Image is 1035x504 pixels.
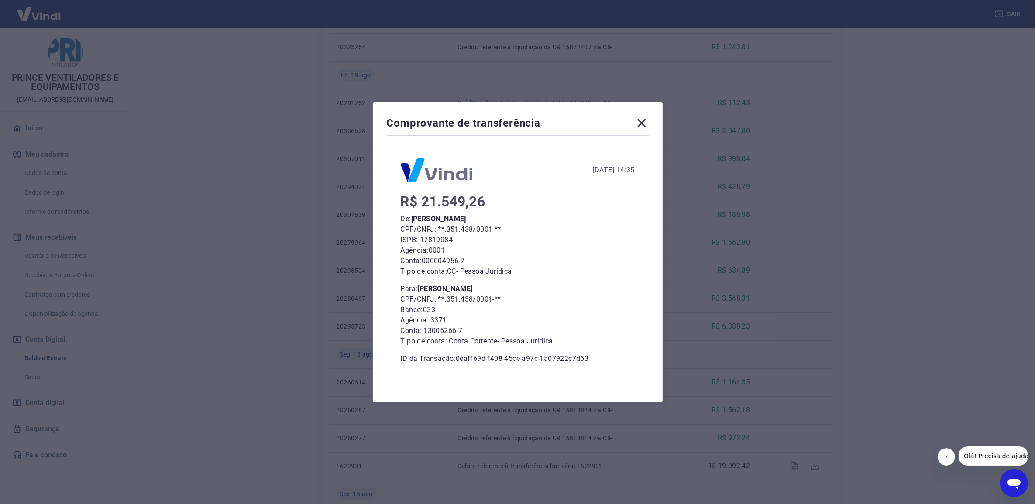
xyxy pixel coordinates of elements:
p: ISPB: 17819084 [401,235,635,245]
span: Olá! Precisa de ajuda? [5,6,73,13]
b: [PERSON_NAME] [411,215,466,223]
p: ID da Transação: 0eaff69d-f408-45ce-a97c-1a07922c7d63 [401,353,635,364]
p: Agência: 3371 [401,315,635,326]
b: [PERSON_NAME] [418,285,473,293]
p: Tipo de conta: Conta Corrente - Pessoa Jurídica [401,336,635,346]
span: R$ 21.549,26 [401,193,485,210]
iframe: Botão para abrir a janela de mensagens [1000,469,1028,497]
p: CPF/CNPJ: **.351.438/0001-** [401,224,635,235]
p: Banco: 033 [401,305,635,315]
img: Logo [401,158,472,182]
p: Conta: 13005266-7 [401,326,635,336]
iframe: Mensagem da empresa [959,446,1028,466]
p: Para: [401,284,635,294]
p: De: [401,214,635,224]
div: [DATE] 14:35 [593,165,635,175]
p: CPF/CNPJ: **.351.438/0001-** [401,294,635,305]
iframe: Fechar mensagem [938,448,955,466]
p: Agência: 0001 [401,245,635,256]
div: Comprovante de transferência [387,116,649,134]
p: Tipo de conta: CC - Pessoa Jurídica [401,266,635,277]
p: Conta: 000004956-7 [401,256,635,266]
